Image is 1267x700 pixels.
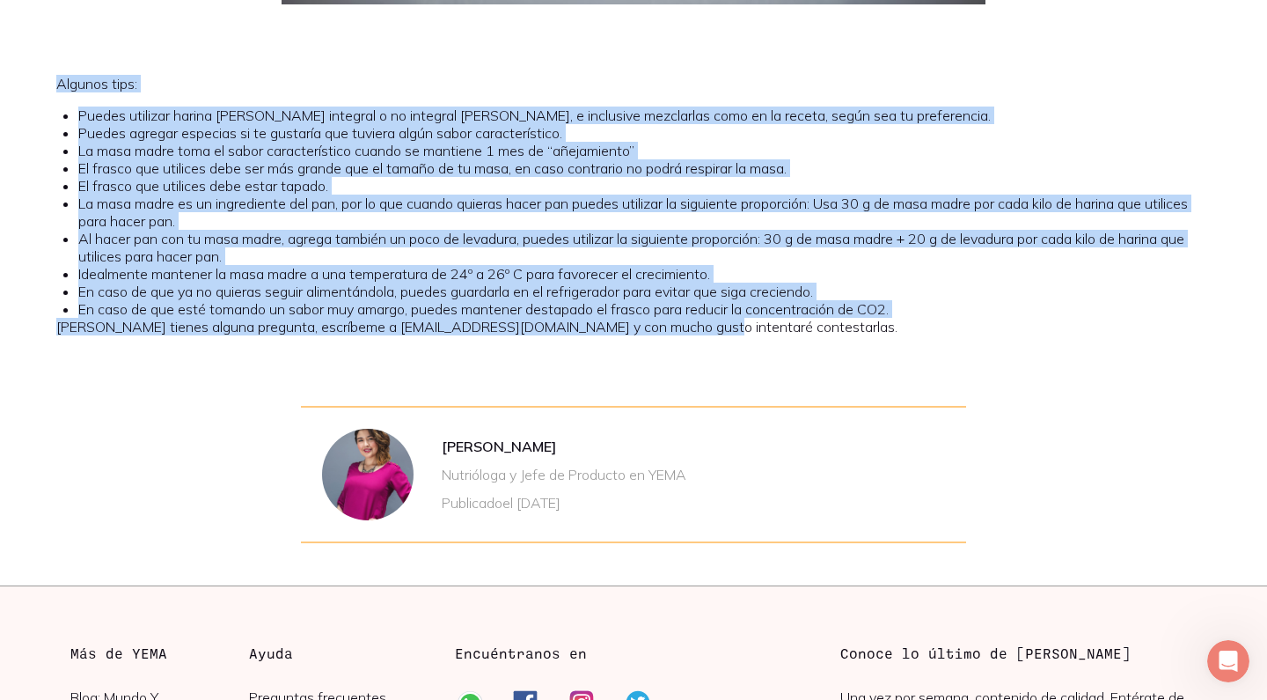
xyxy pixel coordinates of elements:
p: Nutrióloga y Jefe de Producto en YEMA [442,466,946,483]
h3: Ayuda [249,643,428,664]
p: [PERSON_NAME] tienes alguna pregunta, escríbeme a [EMAIL_ADDRESS][DOMAIN_NAME] y con mucho gusto ... [56,318,1211,335]
div: Mitzi PiñeiroNutrióloga y Jefe de Producto en YEMA [322,429,414,520]
p: [PERSON_NAME] [442,438,946,455]
li: Idealmente mantener la masa madre a una temperatura de 24º a 26º C para favorecer el crecimiento. [78,265,1211,283]
li: Puedes agregar especias si te gustaría que tuviera algún sabor característico. [78,124,1211,142]
p: Publicado el [DATE] [442,494,946,512]
li: La masa madre toma el sabor característico cuando se mantiene 1 mes de “añejamiento” [78,142,1211,159]
li: En caso de que ya no quieras seguir alimentándola, puedes guardarla en el refrigerador para evita... [78,283,1211,300]
h3: Encuéntranos en [455,643,587,664]
h3: Conoce lo último de [PERSON_NAME] [840,643,1197,664]
li: En caso de que esté tomando un sabor muy amargo, puedes mantener destapado el frasco para reducir... [78,300,1211,318]
li: El frasco que utilices debe ser más grande que el tamaño de tu masa, en caso contrario no podrá r... [78,159,1211,177]
li: La masa madre es un ingrediente del pan, por lo que cuando quieras hacer pan puedes utilizar la s... [78,195,1211,230]
li: El frasco que utilices debe estar tapado. [78,177,1211,195]
h3: Más de YEMA [70,643,249,664]
p: Algunos tips: [56,75,1211,92]
iframe: Intercom live chat [1207,640,1249,682]
li: Puedes utilizar harina [PERSON_NAME] integral o no integral [PERSON_NAME], e inclusive mezclarlas... [78,107,1211,124]
li: Al hacer pan con tu masa madre, agrega también un poco de levadura, puedes utilizar la siguiente ... [78,230,1211,265]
